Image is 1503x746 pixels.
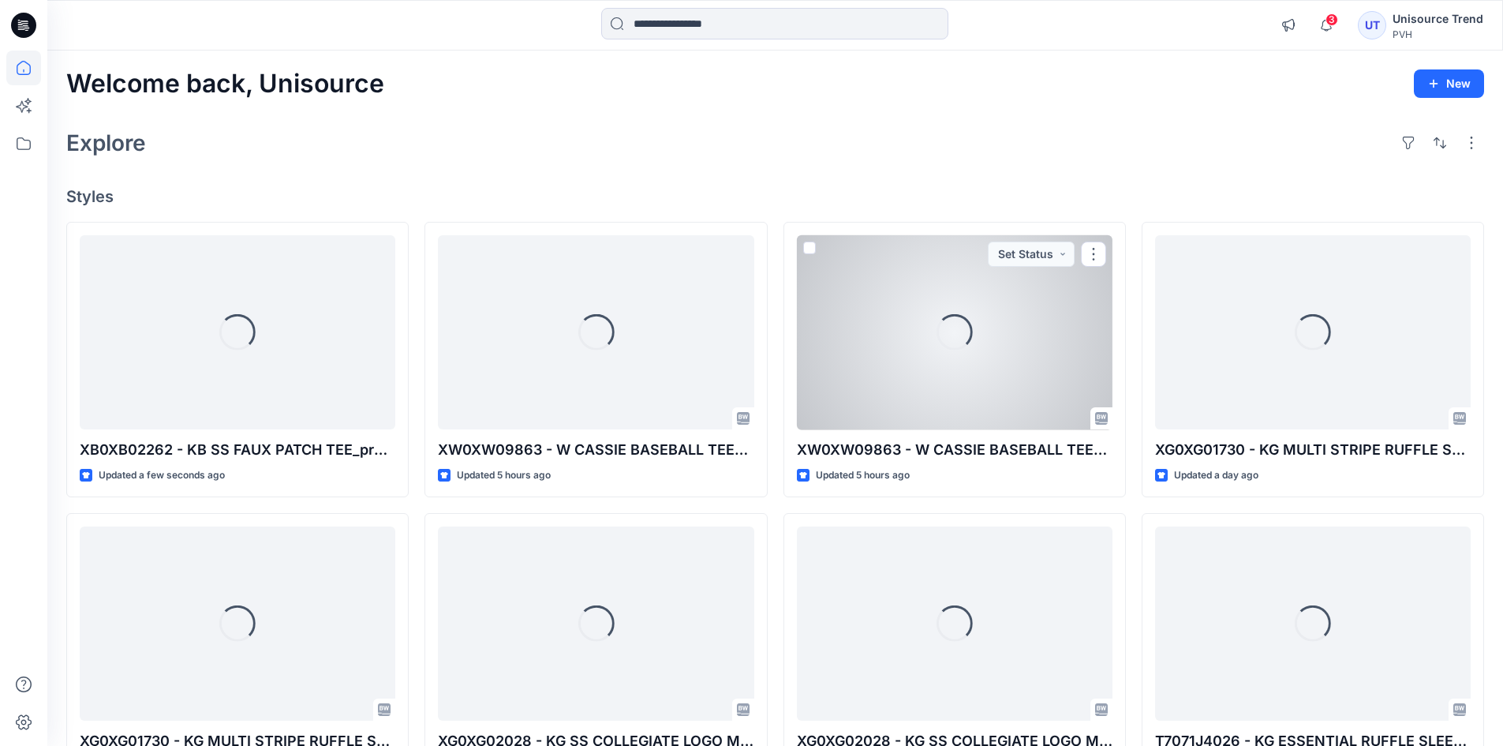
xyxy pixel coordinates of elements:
[438,439,753,461] p: XW0XW09863 - W CASSIE BASEBALL TEE_proto
[1325,13,1338,26] span: 3
[1414,69,1484,98] button: New
[1358,11,1386,39] div: UT
[66,187,1484,206] h4: Styles
[1174,467,1258,484] p: Updated a day ago
[66,130,146,156] h2: Explore
[80,439,395,461] p: XB0XB02262 - KB SS FAUX PATCH TEE_proto
[66,69,384,99] h2: Welcome back, Unisource
[1155,439,1471,461] p: XG0XG01730 - KG MULTI STRIPE RUFFLE SLV TOP_proto
[816,467,910,484] p: Updated 5 hours ago
[1393,9,1483,28] div: Unisource Trend
[99,467,225,484] p: Updated a few seconds ago
[1393,28,1483,40] div: PVH
[797,439,1112,461] p: XW0XW09863 - W CASSIE BASEBALL TEE_proto
[457,467,551,484] p: Updated 5 hours ago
